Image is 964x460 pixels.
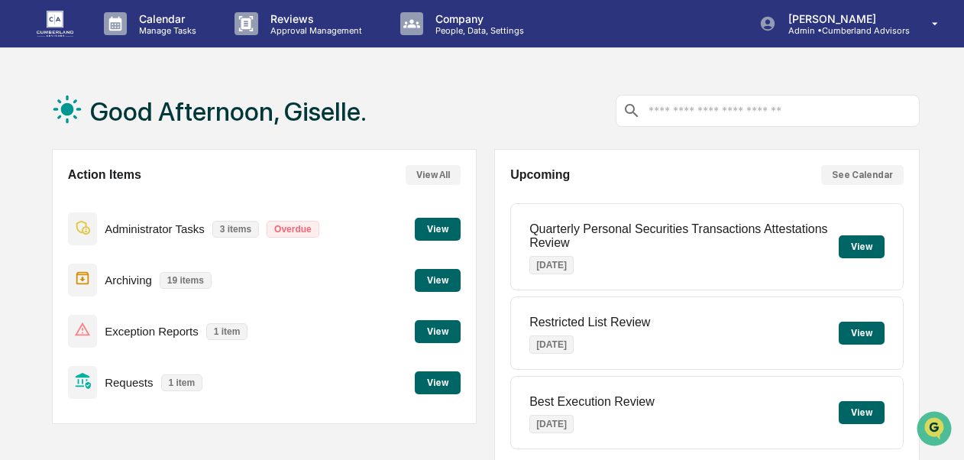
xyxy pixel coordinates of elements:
[105,274,152,287] p: Archiving
[105,222,205,235] p: Administrator Tasks
[105,325,199,338] p: Exception Reports
[15,222,27,235] div: 🔎
[821,165,904,185] button: See Calendar
[415,320,461,343] button: View
[127,12,204,25] p: Calendar
[915,410,956,451] iframe: Open customer support
[423,25,532,36] p: People, Data, Settings
[52,131,193,144] div: We're available if you need us!
[9,215,102,242] a: 🔎Data Lookup
[212,221,259,238] p: 3 items
[68,168,141,182] h2: Action Items
[127,25,204,36] p: Manage Tasks
[415,269,461,292] button: View
[415,272,461,287] a: View
[31,192,99,207] span: Preclearance
[415,323,461,338] a: View
[839,322,885,345] button: View
[108,258,185,270] a: Powered byPylon
[529,222,839,250] p: Quarterly Personal Securities Transactions Attestations Review
[423,12,532,25] p: Company
[529,316,650,329] p: Restricted List Review
[258,12,370,25] p: Reviews
[15,116,43,144] img: 1746055101610-c473b297-6a78-478c-a979-82029cc54cd1
[37,11,73,36] img: logo
[529,395,655,409] p: Best Execution Review
[52,116,251,131] div: Start new chat
[15,31,278,56] p: How can we help?
[415,218,461,241] button: View
[529,256,574,274] p: [DATE]
[258,25,370,36] p: Approval Management
[415,221,461,235] a: View
[415,371,461,394] button: View
[126,192,189,207] span: Attestations
[529,415,574,433] p: [DATE]
[90,96,367,127] h1: Good Afternoon, Giselle.
[529,335,574,354] p: [DATE]
[152,258,185,270] span: Pylon
[415,374,461,389] a: View
[510,168,570,182] h2: Upcoming
[839,235,885,258] button: View
[160,272,212,289] p: 19 items
[406,165,461,185] button: View All
[105,186,196,213] a: 🗄️Attestations
[161,374,203,391] p: 1 item
[105,376,153,389] p: Requests
[839,401,885,424] button: View
[15,193,27,206] div: 🖐️
[776,25,910,36] p: Admin • Cumberland Advisors
[776,12,910,25] p: [PERSON_NAME]
[206,323,248,340] p: 1 item
[267,221,319,238] p: Overdue
[31,221,96,236] span: Data Lookup
[260,121,278,139] button: Start new chat
[111,193,123,206] div: 🗄️
[9,186,105,213] a: 🖐️Preclearance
